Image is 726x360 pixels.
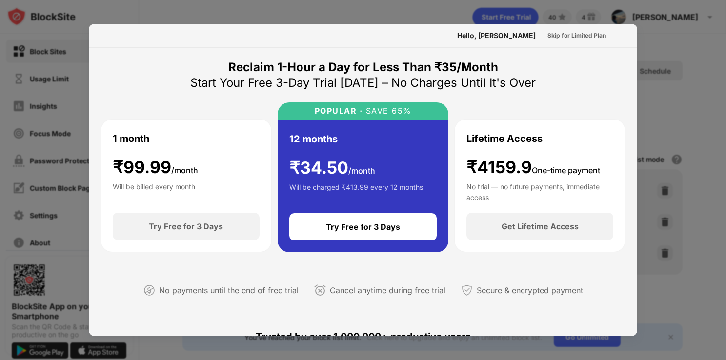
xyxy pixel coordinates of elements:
[461,284,473,296] img: secured-payment
[113,158,198,178] div: ₹ 99.99
[171,165,198,175] span: /month
[330,283,445,298] div: Cancel anytime during free trial
[532,165,600,175] span: One-time payment
[289,182,423,201] div: Will be charged ₹413.99 every 12 months
[466,158,600,178] div: ₹4159.9
[289,158,375,178] div: ₹ 34.50
[315,106,363,116] div: POPULAR ·
[466,181,613,201] div: No trial — no future payments, immediate access
[289,132,338,146] div: 12 months
[190,75,536,91] div: Start Your Free 3-Day Trial [DATE] – No Charges Until It's Over
[159,283,299,298] div: No payments until the end of free trial
[149,221,223,231] div: Try Free for 3 Days
[547,31,606,40] div: Skip for Limited Plan
[314,284,326,296] img: cancel-anytime
[348,166,375,176] span: /month
[466,131,543,146] div: Lifetime Access
[326,222,400,232] div: Try Free for 3 Days
[101,313,625,360] div: Trusted by over 1,000,000+ productive users
[477,283,583,298] div: Secure & encrypted payment
[457,32,536,40] div: Hello, [PERSON_NAME]
[113,181,195,201] div: Will be billed every month
[363,106,412,116] div: SAVE 65%
[143,284,155,296] img: not-paying
[502,221,579,231] div: Get Lifetime Access
[113,131,149,146] div: 1 month
[228,60,498,75] div: Reclaim 1-Hour a Day for Less Than ₹35/Month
